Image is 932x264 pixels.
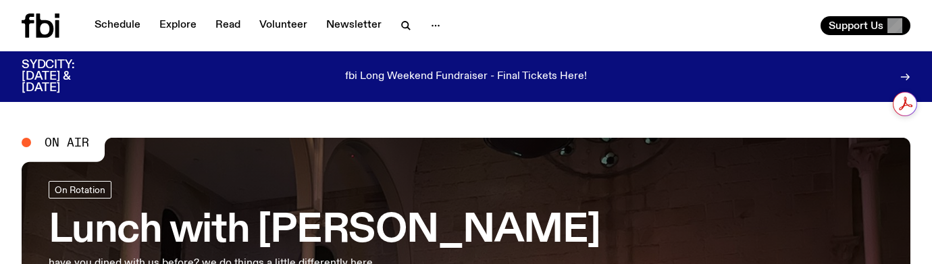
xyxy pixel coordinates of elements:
[49,212,600,250] h3: Lunch with [PERSON_NAME]
[345,71,587,83] p: fbi Long Weekend Fundraiser - Final Tickets Here!
[821,16,910,35] button: Support Us
[55,184,105,194] span: On Rotation
[49,181,111,199] a: On Rotation
[251,16,315,35] a: Volunteer
[45,136,89,149] span: On Air
[151,16,205,35] a: Explore
[318,16,390,35] a: Newsletter
[207,16,249,35] a: Read
[22,59,108,94] h3: SYDCITY: [DATE] & [DATE]
[829,20,883,32] span: Support Us
[86,16,149,35] a: Schedule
